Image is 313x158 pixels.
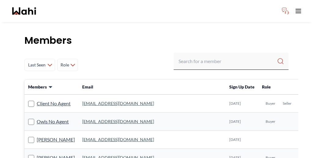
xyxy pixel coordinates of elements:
[37,118,69,126] a: Owls No Agent
[37,100,71,107] a: Client No Agent
[82,137,154,142] a: [EMAIL_ADDRESS][DOMAIN_NAME]
[283,101,292,106] span: Seller
[262,84,271,89] span: Role
[266,119,275,124] span: Buyer
[82,101,154,106] a: [EMAIL_ADDRESS][DOMAIN_NAME]
[60,59,69,70] span: Role
[229,84,255,89] span: Sign Up Date
[292,5,304,17] button: Toggle open navigation menu
[226,95,258,113] td: [DATE]
[179,56,277,67] input: Search input
[27,59,46,70] span: Last Seen
[28,84,47,90] span: Members
[37,136,75,144] a: [PERSON_NAME]
[226,131,258,149] td: [DATE]
[226,113,258,131] td: [DATE]
[82,84,93,89] span: Email
[12,7,36,15] a: Wahi homepage
[266,101,275,106] span: Buyer
[82,119,154,124] a: [EMAIL_ADDRESS][DOMAIN_NAME]
[28,84,53,90] button: Members
[24,34,289,47] h1: Members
